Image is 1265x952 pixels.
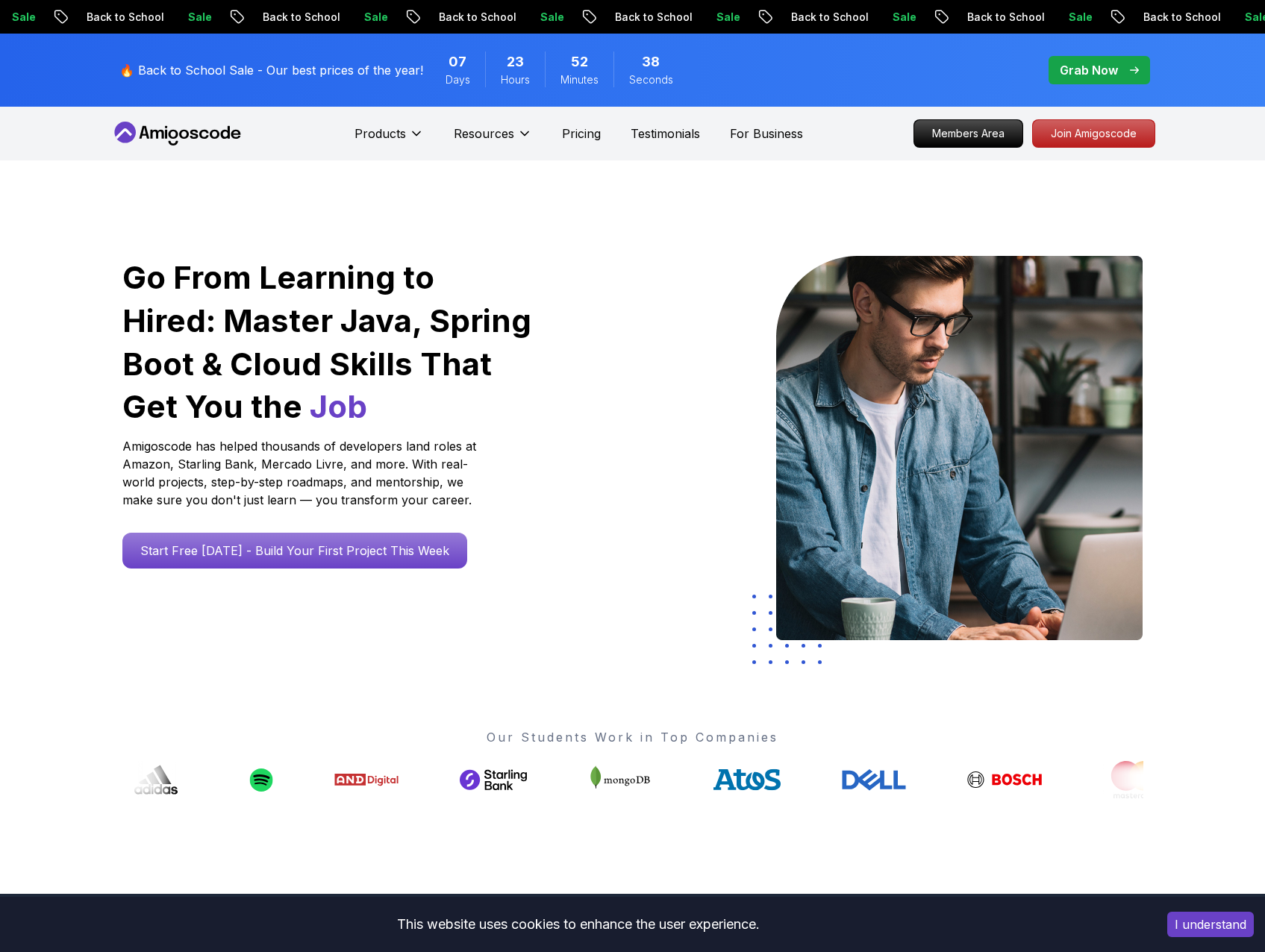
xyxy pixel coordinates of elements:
[631,125,700,143] a: Testimonials
[449,51,466,72] span: 7 Days
[1167,912,1254,937] button: Accept cookies
[515,10,563,25] p: Sale
[867,10,915,25] p: Sale
[501,72,530,87] span: Hours
[354,125,406,143] p: Products
[310,387,367,425] span: Job
[562,125,601,143] a: Pricing
[1118,10,1219,25] p: Back to School
[730,125,803,143] a: For Business
[1060,61,1118,79] p: Grab Now
[1043,10,1091,25] p: Sale
[914,120,1022,147] p: Members Area
[560,72,599,87] span: Minutes
[454,125,514,143] p: Resources
[122,437,481,509] p: Amigoscode has helped thousands of developers land roles at Amazon, Starling Bank, Mercado Livre,...
[61,10,163,25] p: Back to School
[119,61,423,79] p: 🔥 Back to School Sale - Our best prices of the year!
[413,10,515,25] p: Back to School
[629,72,673,87] span: Seconds
[571,51,588,72] span: 52 Minutes
[776,256,1143,640] img: hero
[454,125,532,154] button: Resources
[122,533,467,569] a: Start Free [DATE] - Build Your First Project This Week
[766,10,867,25] p: Back to School
[446,72,470,87] span: Days
[237,10,339,25] p: Back to School
[339,10,387,25] p: Sale
[11,908,1145,941] div: This website uses cookies to enhance the user experience.
[642,51,660,72] span: 38 Seconds
[507,51,524,72] span: 23 Hours
[122,256,534,428] h1: Go From Learning to Hired: Master Java, Spring Boot & Cloud Skills That Get You the
[122,728,1143,746] p: Our Students Work in Top Companies
[354,125,424,154] button: Products
[590,10,691,25] p: Back to School
[942,10,1043,25] p: Back to School
[913,119,1023,148] a: Members Area
[1032,119,1155,148] a: Join Amigoscode
[163,10,210,25] p: Sale
[691,10,739,25] p: Sale
[1033,120,1155,147] p: Join Amigoscode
